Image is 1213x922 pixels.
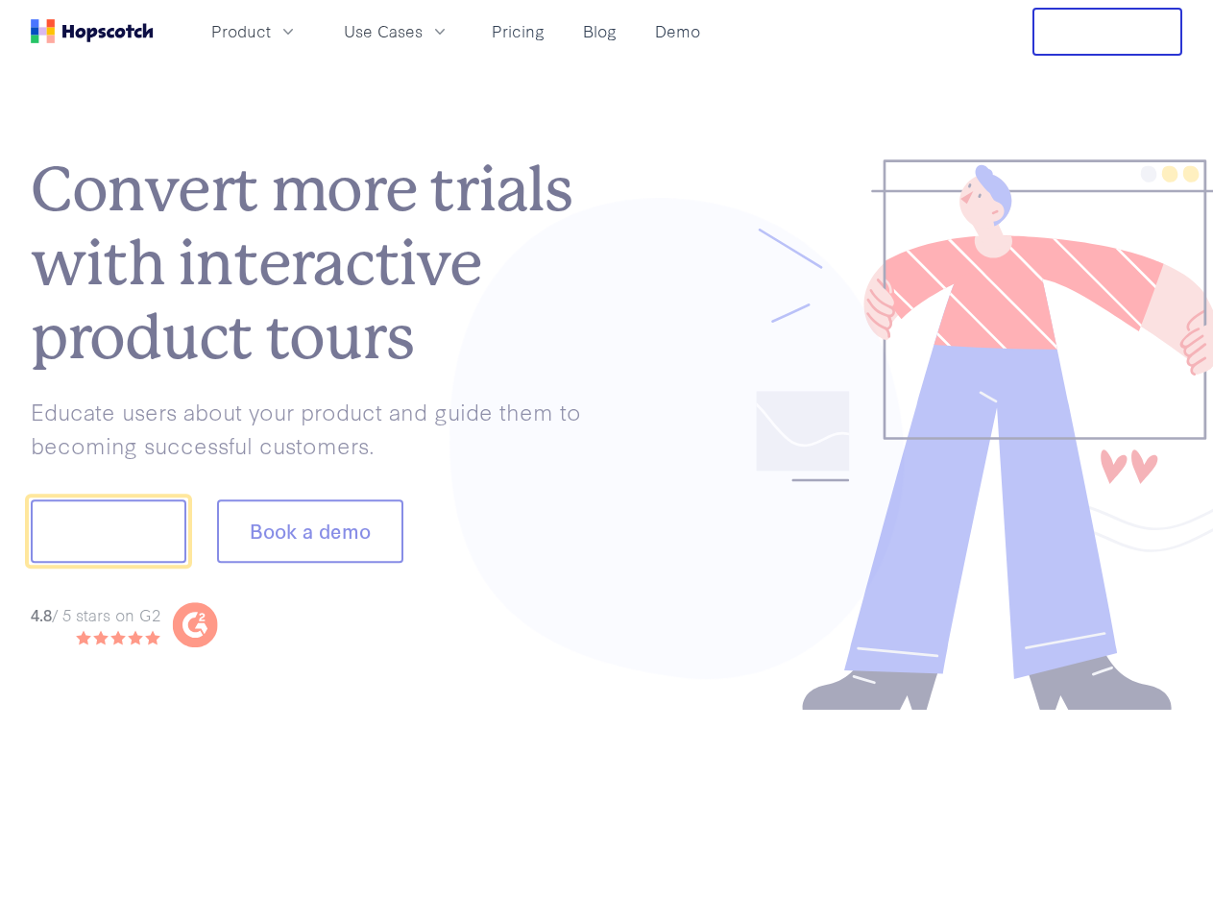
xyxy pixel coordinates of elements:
[31,19,154,43] a: Home
[31,154,607,375] h1: Convert more trials with interactive product tours
[217,500,403,564] button: Book a demo
[575,15,624,47] a: Blog
[332,15,461,47] button: Use Cases
[31,395,607,461] p: Educate users about your product and guide them to becoming successful customers.
[1032,8,1182,56] button: Free Trial
[31,603,160,627] div: / 5 stars on G2
[484,15,552,47] a: Pricing
[200,15,309,47] button: Product
[31,500,186,564] button: Show me!
[211,19,271,43] span: Product
[31,603,52,625] strong: 4.8
[647,15,708,47] a: Demo
[344,19,423,43] span: Use Cases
